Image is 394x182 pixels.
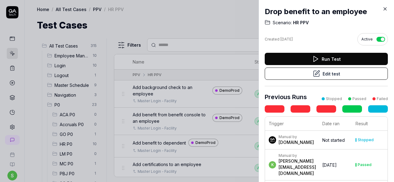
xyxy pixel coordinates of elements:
time: [DATE] [280,37,293,41]
div: Manual by [279,134,314,139]
h3: Previous Runs [265,92,307,102]
div: [DOMAIN_NAME] [279,139,314,145]
div: Created [265,37,293,42]
span: Active [361,37,373,42]
div: Failed [377,96,388,102]
div: Passed [358,163,372,167]
div: [PERSON_NAME][EMAIL_ADDRESS][DOMAIN_NAME] [279,158,316,176]
th: Date ran [319,117,352,131]
h2: Drop benefit to an employee [265,6,388,17]
button: Edit test [265,68,388,80]
div: Passed [352,96,366,102]
th: Trigger [265,117,319,131]
div: Stopped [326,96,342,102]
span: Scenario: [273,20,292,26]
div: Stopped [358,138,374,142]
div: Manual by [279,153,316,158]
span: HR PPV [292,20,309,26]
time: [DATE] [322,162,337,168]
th: Result [352,117,388,131]
span: k [269,161,276,168]
td: Not started [319,131,352,149]
img: 7ccf6c19-61ad-4a6c-8811-018b02a1b829.jpg [269,136,276,144]
button: Run Test [265,53,388,65]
